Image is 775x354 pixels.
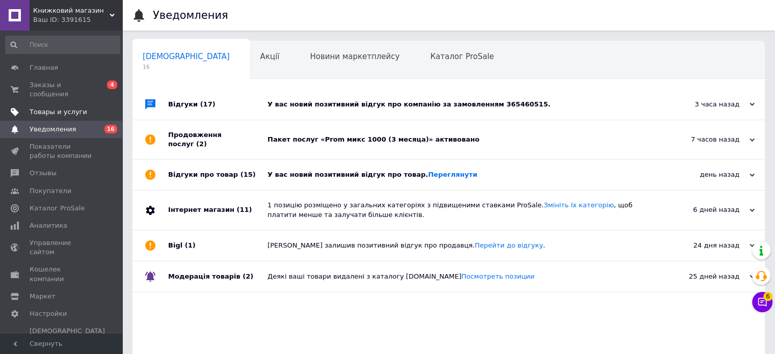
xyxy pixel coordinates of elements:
[30,125,76,134] span: Уведомления
[200,100,216,108] span: (17)
[653,205,755,214] div: 6 дней назад
[475,241,543,249] a: Перейти до відгуку
[752,292,772,312] button: Чат с покупателем6
[33,15,122,24] div: Ваш ID: 3391615
[310,52,399,61] span: Новини маркетплейсу
[30,221,67,230] span: Аналитика
[185,241,196,249] span: (1)
[30,238,94,257] span: Управление сайтом
[268,272,653,281] div: Деякі ваші товари видалені з каталогу [DOMAIN_NAME]
[544,201,614,209] a: Змініть їх категорію
[5,36,120,54] input: Поиск
[268,170,653,179] div: У вас новий позитивний відгук про товар.
[168,190,268,229] div: Інтернет магазин
[243,273,253,280] span: (2)
[168,89,268,120] div: Відгуки
[653,135,755,144] div: 7 часов назад
[430,52,494,61] span: Каталог ProSale
[30,142,94,160] span: Показатели работы компании
[653,100,755,109] div: 3 часа назад
[196,140,207,148] span: (2)
[168,261,268,292] div: Модерація товарів
[33,6,110,15] span: Книжковий магазин
[428,171,477,178] a: Переглянути
[143,52,230,61] span: [DEMOGRAPHIC_DATA]
[168,159,268,190] div: Відгуки про товар
[30,169,57,178] span: Отзывы
[268,201,653,219] div: 1 позицію розміщено у загальних категоріях з підвищеними ставками ProSale. , щоб платити менше та...
[260,52,280,61] span: Акції
[240,171,256,178] span: (15)
[30,265,94,283] span: Кошелек компании
[30,309,67,318] span: Настройки
[236,206,252,213] span: (11)
[268,135,653,144] div: Пакет послуг «Prom микс 1000 (3 месяца)» активовано
[107,80,117,89] span: 4
[30,204,85,213] span: Каталог ProSale
[104,125,117,133] span: 16
[30,63,58,72] span: Главная
[653,272,755,281] div: 25 дней назад
[763,289,772,298] span: 6
[653,170,755,179] div: день назад
[30,80,94,99] span: Заказы и сообщения
[653,241,755,250] div: 24 дня назад
[268,100,653,109] div: У вас новий позитивний відгук про компанію за замовленням 365460515.
[30,292,56,301] span: Маркет
[143,63,230,71] span: 16
[461,273,534,280] a: Посмотреть позиции
[268,241,653,250] div: [PERSON_NAME] залишив позитивний відгук про продавця. .
[168,120,268,159] div: Продовження послуг
[30,186,71,196] span: Покупатели
[168,230,268,261] div: Bigl
[153,9,228,21] h1: Уведомления
[30,107,87,117] span: Товары и услуги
